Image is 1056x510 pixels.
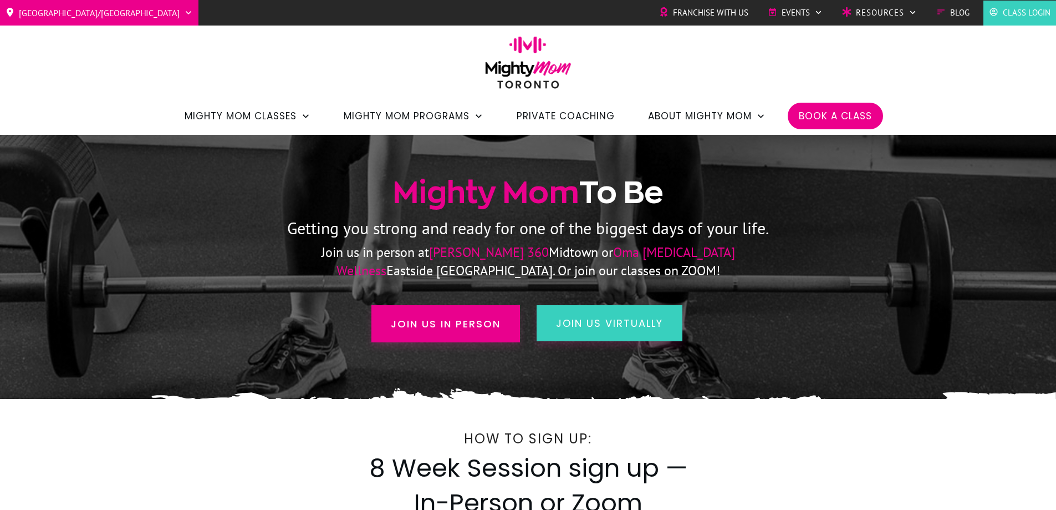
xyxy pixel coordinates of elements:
a: Class Login [989,4,1050,21]
span: Mighty Mom Classes [185,107,297,125]
a: About Mighty Mom [648,107,766,125]
a: Blog [936,4,970,21]
a: Franchise with Us [659,4,748,21]
span: How to Sign Up: [464,430,592,448]
span: Events [782,4,810,21]
a: [GEOGRAPHIC_DATA]/[GEOGRAPHIC_DATA] [6,4,193,22]
span: [PERSON_NAME] 360 [429,244,549,261]
span: join us virtually [556,316,663,330]
a: Join us in person [371,305,520,342]
span: Mighty Mom [392,175,579,209]
span: Oma [MEDICAL_DATA] Wellness [336,244,735,279]
span: [GEOGRAPHIC_DATA]/[GEOGRAPHIC_DATA] [19,4,180,22]
h1: To Be [196,173,860,213]
a: Mighty Mom Classes [185,107,310,125]
span: About Mighty Mom [648,107,752,125]
a: Book a Class [799,107,872,125]
span: Mighty Mom Programs [344,107,470,125]
a: Mighty Mom Programs [344,107,483,125]
span: Class Login [1003,4,1050,21]
span: Resources [856,4,904,21]
span: Franchise with Us [673,4,748,21]
p: Join us in person at Midtown or Eastside [GEOGRAPHIC_DATA]. Or join our classes on ZOOM! [274,244,782,280]
img: mightymom-logo-toronto [479,36,577,97]
p: Getting you strong and ready for one of the biggest days of your life. [196,214,860,243]
a: Events [768,4,823,21]
a: Resources [842,4,917,21]
span: Blog [950,4,970,21]
span: Join us in person [391,316,501,331]
a: join us virtually [537,305,682,341]
a: Private Coaching [517,107,615,125]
